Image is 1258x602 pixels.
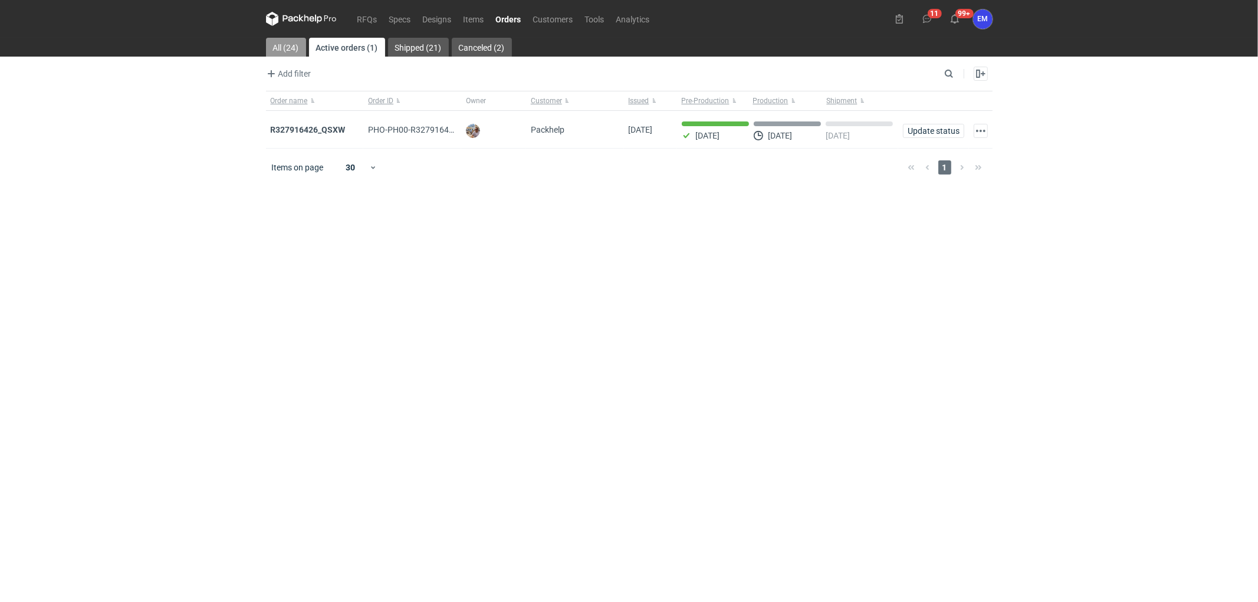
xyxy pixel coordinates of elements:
[490,12,527,26] a: Orders
[918,9,937,28] button: 11
[331,159,370,176] div: 30
[531,96,562,106] span: Customer
[903,124,964,138] button: Update status
[826,131,850,140] p: [DATE]
[629,125,653,134] span: 06/08/2025
[527,12,579,26] a: Customers
[531,125,564,134] span: Packhelp
[526,91,624,110] button: Customer
[751,91,825,110] button: Production
[417,12,458,26] a: Designs
[753,96,789,106] span: Production
[452,38,512,57] a: Canceled (2)
[363,91,461,110] button: Order ID
[383,12,417,26] a: Specs
[266,91,364,110] button: Order name
[266,12,337,26] svg: Packhelp Pro
[938,160,951,175] span: 1
[973,9,993,29] button: EM
[827,96,858,106] span: Shipment
[388,38,449,57] a: Shipped (21)
[466,124,480,138] img: Michał Palasek
[368,96,393,106] span: Order ID
[610,12,656,26] a: Analytics
[682,96,730,106] span: Pre-Production
[973,9,993,29] div: Ewelina Macek
[677,91,751,110] button: Pre-Production
[264,67,312,81] button: Add filter
[271,125,346,134] a: R327916426_QSXW
[768,131,792,140] p: [DATE]
[696,131,720,140] p: [DATE]
[942,67,980,81] input: Search
[908,127,959,135] span: Update status
[266,38,306,57] a: All (24)
[309,38,385,57] a: Active orders (1)
[272,162,324,173] span: Items on page
[945,9,964,28] button: 99+
[352,12,383,26] a: RFQs
[264,67,311,81] span: Add filter
[825,91,898,110] button: Shipment
[579,12,610,26] a: Tools
[271,96,308,106] span: Order name
[974,124,988,138] button: Actions
[458,12,490,26] a: Items
[629,96,649,106] span: Issued
[624,91,677,110] button: Issued
[466,96,486,106] span: Owner
[368,125,485,134] span: PHO-PH00-R327916426_QSXW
